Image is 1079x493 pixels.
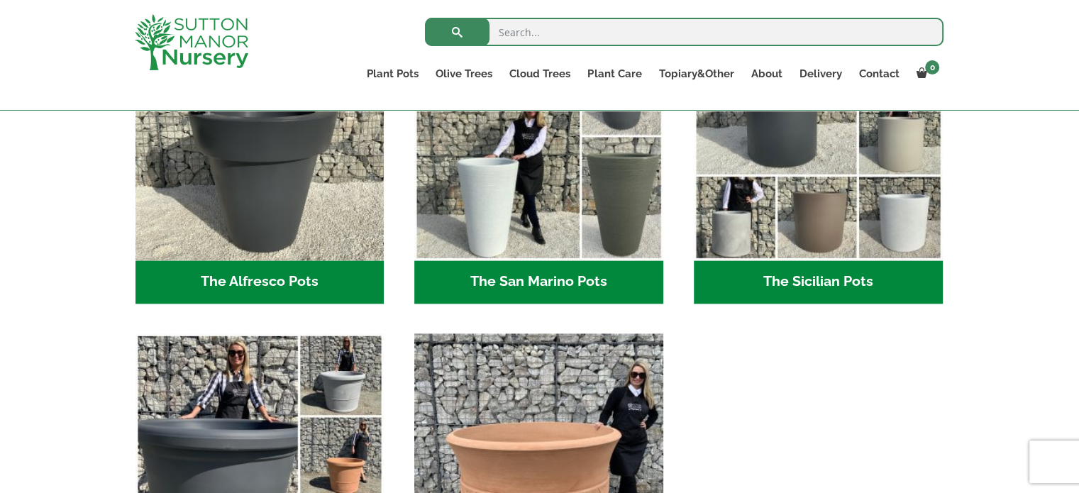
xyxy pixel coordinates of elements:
a: Contact [850,64,907,84]
h2: The Sicilian Pots [694,260,943,304]
a: Plant Pots [358,64,427,84]
h2: The Alfresco Pots [135,260,384,304]
a: Cloud Trees [501,64,579,84]
img: The Sicilian Pots [694,11,943,260]
a: Topiary&Other [650,64,742,84]
a: 0 [907,64,944,84]
span: 0 [925,60,939,74]
a: Olive Trees [427,64,501,84]
a: About [742,64,790,84]
h2: The San Marino Pots [414,260,663,304]
a: Visit product category The Alfresco Pots [135,11,384,304]
a: Plant Care [579,64,650,84]
img: The San Marino Pots [414,11,663,260]
img: logo [135,14,248,70]
input: Search... [425,18,944,46]
img: The Alfresco Pots [135,11,384,260]
a: Visit product category The Sicilian Pots [694,11,943,304]
a: Visit product category The San Marino Pots [414,11,663,304]
a: Delivery [790,64,850,84]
